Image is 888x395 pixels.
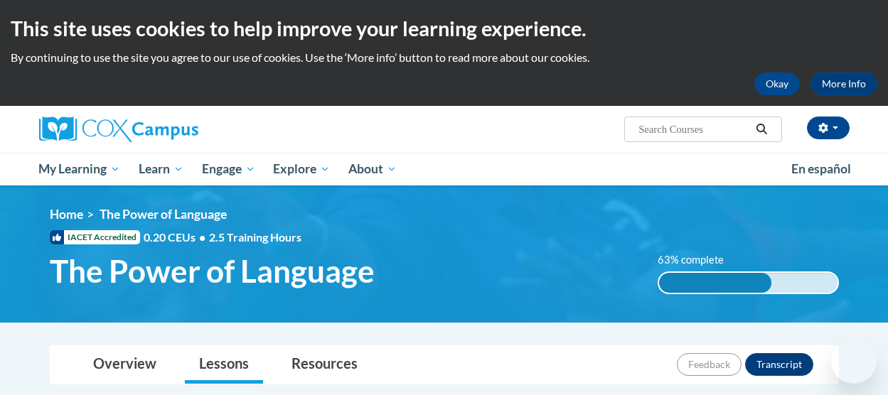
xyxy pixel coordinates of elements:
button: Transcript [745,353,813,376]
div: Main menu [28,153,860,185]
button: Account Settings [807,117,850,139]
span: 0.20 CEUs [144,229,209,245]
label: 63% complete [658,252,739,268]
span: Learn [139,161,183,178]
span: Engage [202,161,255,178]
span: Explore [273,161,330,178]
a: More Info [811,72,877,95]
a: Home [50,207,83,222]
div: 63% complete [659,273,771,293]
span: 2.5 Training Hours [209,230,301,244]
a: En español [782,154,860,184]
a: Cox Campus [39,117,295,142]
a: Learn [129,153,193,185]
a: My Learning [30,153,130,185]
h2: This site uses cookies to help improve your learning experience. [11,14,877,43]
input: Search Courses [637,121,751,138]
span: The Power of Language [50,252,375,290]
p: By continuing to use the site you agree to our use of cookies. Use the ‘More info’ button to read... [11,50,877,65]
span: IACET Accredited [50,230,140,244]
button: Feedback [677,353,742,376]
span: En español [791,161,851,176]
span: The Power of Language [100,207,227,222]
span: • [199,230,205,244]
iframe: Button to launch messaging window [831,338,877,384]
a: Resources [277,346,372,384]
a: Lessons [185,346,263,384]
img: Cox Campus [39,117,198,142]
a: Explore [264,153,339,185]
a: About [339,153,406,185]
span: About [348,161,397,178]
button: Okay [754,72,800,95]
span: My Learning [38,161,120,178]
a: Engage [193,153,264,185]
a: Overview [79,346,171,384]
button: Search [751,121,772,138]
